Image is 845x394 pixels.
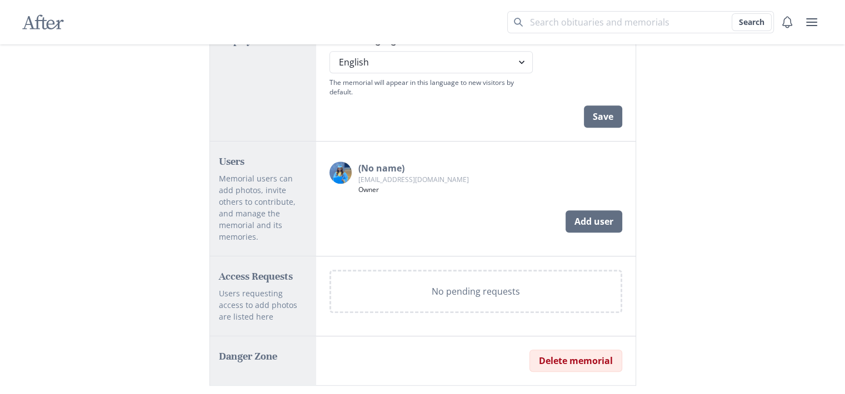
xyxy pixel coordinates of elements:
h2: Danger Zone [219,350,308,363]
p: No pending requests [432,285,520,298]
div: The memorial will appear in this language to new visitors by default. [329,78,533,97]
img: Avatar [329,161,352,184]
p: Users requesting access to add photos are listed here [219,287,308,322]
h2: Users [219,155,308,168]
p: (No name) [358,161,469,175]
button: Notifications [776,11,798,33]
p: [EMAIL_ADDRESS][DOMAIN_NAME] [358,175,469,185]
input: Search term [507,11,774,33]
h2: Access Requests [219,270,308,283]
button: Add user [566,210,622,233]
button: Save [584,105,622,128]
p: Memorial users can add photos, invite others to contribute, and manage the memorial and its memor... [219,173,308,243]
button: Search [732,13,772,31]
button: user menu [801,11,823,33]
button: Delete memorial [529,350,622,372]
p: Owner [358,185,469,195]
